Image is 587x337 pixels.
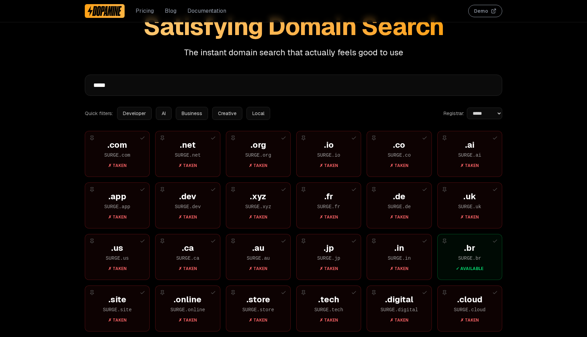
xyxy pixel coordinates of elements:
[93,243,141,254] div: . us
[209,289,217,297] button: Add to selection
[93,306,141,313] div: SURGE . site
[246,107,270,120] button: Local
[165,7,176,15] a: Blog
[446,152,494,159] div: SURGE . ai
[164,191,211,202] div: . dev
[446,255,494,262] div: SURGE . br
[440,134,449,142] button: Pin extension
[234,214,282,220] div: ✗ Taken
[305,266,353,271] div: ✗ Taken
[421,134,429,142] button: Add to selection
[93,152,141,159] div: SURGE . com
[375,294,423,305] div: . digital
[446,306,494,313] div: SURGE . cloud
[88,134,96,142] button: Pin extension
[88,5,122,16] img: Dopamine
[234,203,282,210] div: SURGE . xyz
[375,317,423,323] div: ✗ Taken
[491,237,499,245] button: Add to selection
[370,186,378,194] button: Pin extension
[164,294,211,305] div: . online
[375,243,423,254] div: . in
[370,134,378,142] button: Pin extension
[164,243,211,254] div: . ca
[279,134,288,142] button: Add to selection
[234,306,282,313] div: SURGE . store
[164,152,211,159] div: SURGE . net
[209,134,217,142] button: Add to selection
[446,243,494,254] div: . br
[375,214,423,220] div: ✗ Taken
[375,191,423,202] div: . de
[305,214,353,220] div: ✗ Taken
[229,289,237,297] button: Pin extension
[229,134,237,142] button: Pin extension
[93,294,141,305] div: . site
[234,266,282,271] div: ✗ Taken
[446,294,494,305] div: . cloud
[93,317,141,323] div: ✗ Taken
[375,255,423,262] div: SURGE . in
[440,186,449,194] button: Pin extension
[468,5,502,17] a: Demo
[158,237,166,245] button: Pin extension
[375,163,423,168] div: ✗ Taken
[421,237,429,245] button: Add to selection
[93,214,141,220] div: ✗ Taken
[164,255,211,262] div: SURGE . ca
[299,237,308,245] button: Pin extension
[234,191,282,202] div: . xyz
[446,163,494,168] div: ✗ Taken
[305,152,353,159] div: SURGE . io
[440,237,449,245] button: Pin extension
[350,186,358,194] button: Add to selection
[350,134,358,142] button: Add to selection
[234,317,282,323] div: ✗ Taken
[93,163,141,168] div: ✗ Taken
[375,306,423,313] div: SURGE . digital
[446,139,494,150] div: . ai
[446,214,494,220] div: ✗ Taken
[164,203,211,210] div: SURGE . dev
[164,139,211,150] div: . net
[440,289,449,297] button: Pin extension
[491,289,499,297] button: Add to selection
[156,107,172,120] button: AI
[446,203,494,210] div: SURGE . uk
[138,186,147,194] button: Add to selection
[370,237,378,245] button: Pin extension
[444,110,464,117] label: Registrar:
[158,134,166,142] button: Pin extension
[375,139,423,150] div: . co
[93,203,141,210] div: SURGE . app
[164,306,211,313] div: SURGE . online
[305,191,353,202] div: . fr
[138,134,147,142] button: Add to selection
[212,107,242,120] button: Creative
[305,255,353,262] div: SURGE . jp
[93,255,141,262] div: SURGE . us
[93,266,141,271] div: ✗ Taken
[446,266,494,271] div: ✓ Available
[164,317,211,323] div: ✗ Taken
[229,186,237,194] button: Pin extension
[88,237,96,245] button: Pin extension
[136,7,154,15] a: Pricing
[93,191,141,202] div: . app
[164,266,211,271] div: ✗ Taken
[234,163,282,168] div: ✗ Taken
[491,134,499,142] button: Add to selection
[299,186,308,194] button: Pin extension
[158,186,166,194] button: Pin extension
[305,317,353,323] div: ✗ Taken
[421,186,429,194] button: Add to selection
[158,289,166,297] button: Pin extension
[446,191,494,202] div: . uk
[299,289,308,297] button: Pin extension
[305,243,353,254] div: . jp
[209,237,217,245] button: Add to selection
[234,294,282,305] div: . store
[279,289,288,297] button: Add to selection
[234,152,282,159] div: SURGE . org
[350,237,358,245] button: Add to selection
